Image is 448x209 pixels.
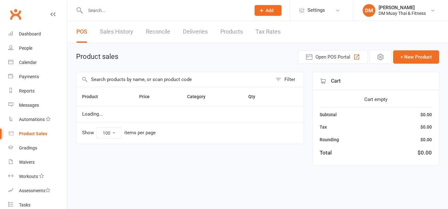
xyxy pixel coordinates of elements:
div: Payments [19,74,39,79]
span: Add [266,8,274,13]
div: DM [363,4,375,17]
div: $0.00 [418,149,432,157]
a: Product Sales [8,127,67,141]
div: Filter [284,76,295,83]
a: POS [76,21,87,43]
div: Cart [313,72,439,90]
button: Add [255,5,282,16]
div: $0.00 [420,136,432,143]
button: Product [82,93,105,100]
a: Waivers [8,155,67,169]
a: Deliveries [183,21,208,43]
a: Payments [8,70,67,84]
button: Open POS Portal [298,50,368,64]
button: Qty [248,93,262,100]
a: Messages [8,98,67,112]
div: Cart empty [320,96,432,103]
div: Automations [19,117,45,122]
a: Automations [8,112,67,127]
span: Open POS Portal [315,53,350,61]
div: $0.00 [420,111,432,118]
button: Category [187,93,212,100]
span: Settings [308,3,325,17]
a: Dashboard [8,27,67,41]
div: Calendar [19,60,37,65]
div: Messages [19,103,39,108]
a: Gradings [8,141,67,155]
div: Subtotal [320,111,337,118]
div: Total [320,149,332,157]
button: Price [139,93,157,100]
a: Workouts [8,169,67,184]
a: Clubworx [8,6,23,22]
div: Rounding [320,136,339,143]
td: Loading... [76,106,304,122]
div: Workouts [19,174,38,179]
a: Products [220,21,243,43]
a: Sales History [100,21,133,43]
div: Assessments [19,188,50,193]
input: Search products by name, or scan product code [76,72,272,87]
h1: Product sales [76,53,118,60]
span: Category [187,94,212,99]
div: People [19,46,32,51]
button: + New Product [393,50,439,64]
div: Tax [320,123,327,130]
a: Tax Rates [256,21,281,43]
div: Show [82,127,156,139]
div: items per page [124,130,156,136]
div: Product Sales [19,131,47,136]
div: [PERSON_NAME] [379,5,426,10]
div: Gradings [19,145,37,150]
div: Reports [19,88,35,93]
button: Filter [272,72,304,87]
a: Reports [8,84,67,98]
div: Tasks [19,202,30,207]
span: Price [139,94,157,99]
div: Waivers [19,160,35,165]
div: $0.00 [420,123,432,130]
a: Calendar [8,55,67,70]
a: Assessments [8,184,67,198]
div: DM Muay Thai & Fitness [379,10,426,16]
input: Search... [83,6,246,15]
span: Qty [248,94,262,99]
a: People [8,41,67,55]
a: Reconcile [146,21,170,43]
span: Product [82,94,105,99]
div: Dashboard [19,31,41,36]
